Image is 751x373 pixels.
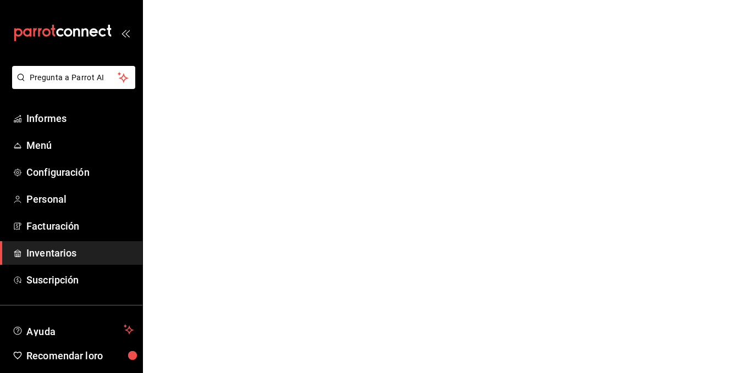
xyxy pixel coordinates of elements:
font: Informes [26,113,67,124]
font: Recomendar loro [26,350,103,361]
button: Pregunta a Parrot AI [12,66,135,89]
font: Personal [26,193,67,205]
a: Pregunta a Parrot AI [8,80,135,91]
font: Ayuda [26,326,56,337]
font: Inventarios [26,247,76,259]
button: abrir_cajón_menú [121,29,130,37]
font: Facturación [26,220,79,232]
font: Pregunta a Parrot AI [30,73,104,82]
font: Configuración [26,166,90,178]
font: Menú [26,140,52,151]
font: Suscripción [26,274,79,286]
